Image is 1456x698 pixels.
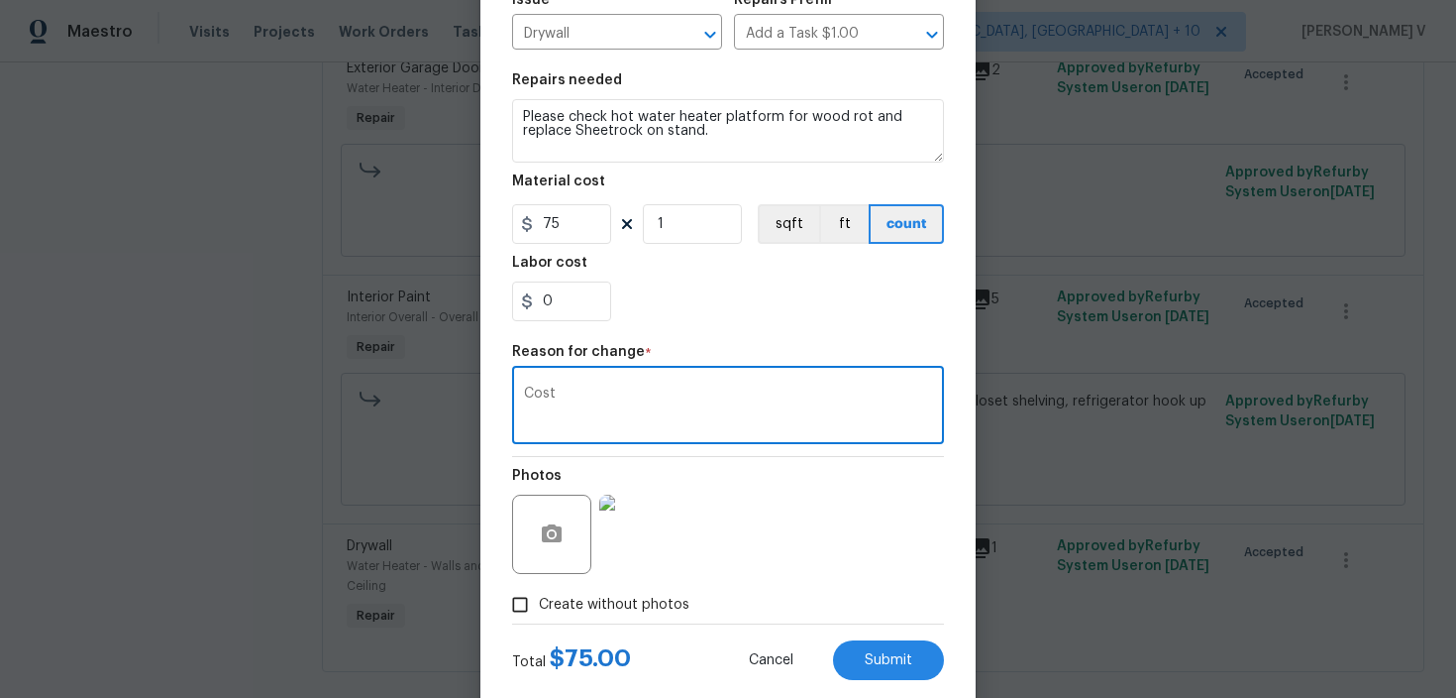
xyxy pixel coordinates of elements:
[749,653,793,668] span: Cancel
[512,256,587,270] h5: Labor cost
[512,73,622,87] h5: Repairs needed
[758,204,819,244] button: sqft
[512,99,944,163] textarea: Please check hot water heater platform for wood rot and replace Sheetrock on stand.
[539,595,689,616] span: Create without photos
[833,640,944,680] button: Submit
[717,640,825,680] button: Cancel
[696,21,724,49] button: Open
[819,204,869,244] button: ft
[918,21,946,49] button: Open
[512,469,562,483] h5: Photos
[524,387,932,428] textarea: Cost
[512,345,645,359] h5: Reason for change
[512,174,605,188] h5: Material cost
[869,204,944,244] button: count
[550,646,631,670] span: $ 75.00
[865,653,912,668] span: Submit
[512,648,631,672] div: Total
